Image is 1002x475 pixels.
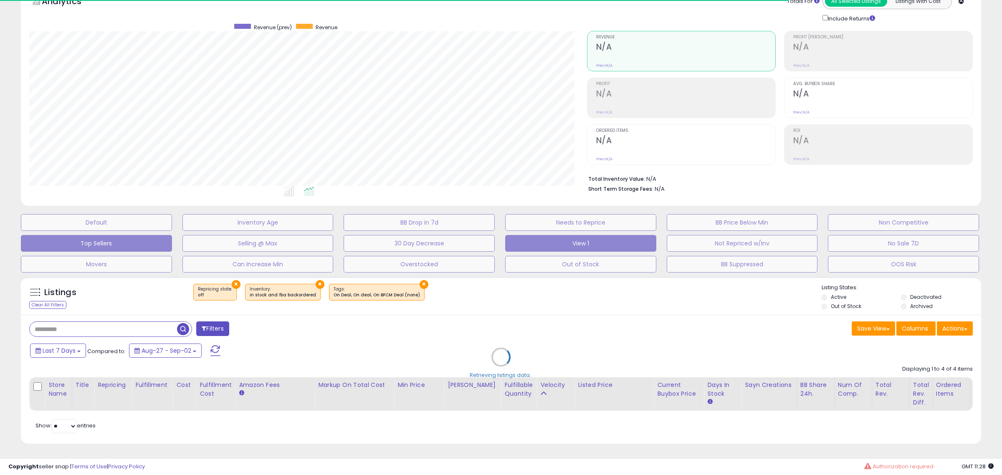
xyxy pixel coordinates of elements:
h2: N/A [793,136,972,147]
button: Top Sellers [21,235,172,252]
button: Movers [21,256,172,273]
small: Prev: N/A [793,157,810,162]
button: Selling @ Max [182,235,334,252]
span: Revenue [596,35,775,40]
button: Inventory Age [182,214,334,231]
button: Out of Stock [505,256,656,273]
div: seller snap | | [8,463,145,471]
button: OOS Risk [828,256,979,273]
span: ROI [793,129,972,133]
b: Total Inventory Value: [588,175,645,182]
div: Include Returns [816,13,885,23]
span: Revenue (prev) [254,24,292,31]
b: Short Term Storage Fees: [588,185,653,192]
div: Retrieving listings data.. [470,371,532,379]
span: Avg. Buybox Share [793,82,972,86]
button: Can Increase Min [182,256,334,273]
button: Default [21,214,172,231]
small: Prev: N/A [793,110,810,115]
button: 30 Day Decrease [344,235,495,252]
button: Overstocked [344,256,495,273]
button: BB Drop in 7d [344,214,495,231]
button: Not Repriced w/Inv [667,235,818,252]
button: Non Competitive [828,214,979,231]
small: Prev: N/A [793,63,810,68]
a: Privacy Policy [108,462,145,470]
span: Profit [PERSON_NAME] [793,35,972,40]
button: No Sale 7D [828,235,979,252]
h2: N/A [596,42,775,53]
small: Prev: N/A [596,110,612,115]
span: 2025-09-10 11:28 GMT [962,462,994,470]
button: View 1 [505,235,656,252]
span: Profit [596,82,775,86]
button: BB Suppressed [667,256,818,273]
small: Prev: N/A [596,157,612,162]
h2: N/A [596,89,775,100]
h2: N/A [596,136,775,147]
a: Terms of Use [71,462,107,470]
h2: N/A [793,42,972,53]
span: N/A [655,185,665,193]
h2: N/A [793,89,972,100]
span: Ordered Items [596,129,775,133]
li: N/A [588,173,967,183]
small: Prev: N/A [596,63,612,68]
strong: Copyright [8,462,39,470]
button: BB Price Below Min [667,214,818,231]
span: Revenue [316,24,337,31]
button: Needs to Reprice [505,214,656,231]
